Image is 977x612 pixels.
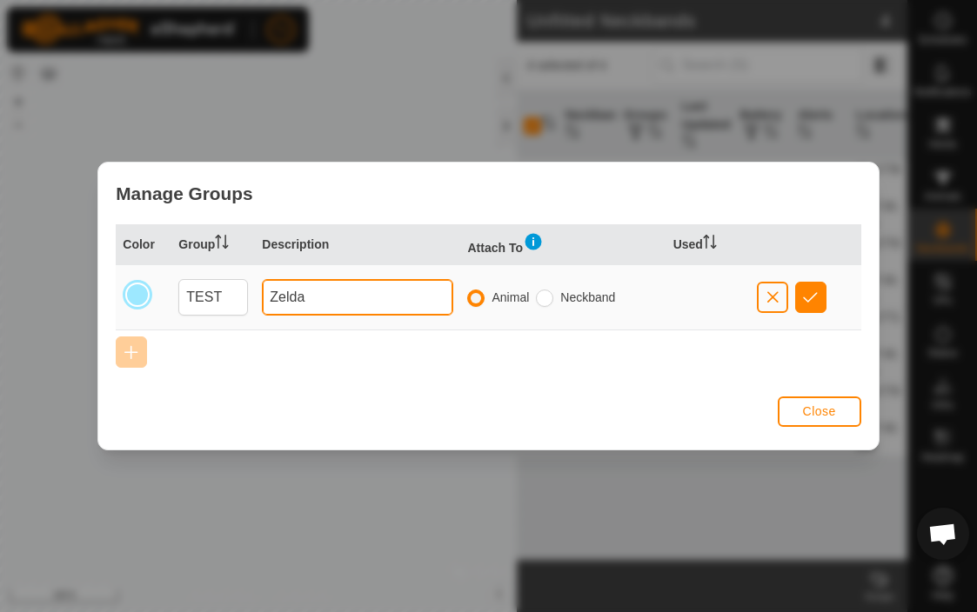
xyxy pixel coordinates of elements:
[98,163,878,224] div: Manage Groups
[255,224,460,265] th: Description
[460,224,666,265] th: Attach To
[803,404,836,418] span: Close
[492,291,529,303] label: Animal
[560,291,615,303] label: Neckband
[116,224,171,265] th: Color
[666,224,750,265] th: Used
[171,224,255,265] th: Group
[778,396,861,427] button: Close
[917,508,969,560] div: Open chat
[523,231,544,252] img: information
